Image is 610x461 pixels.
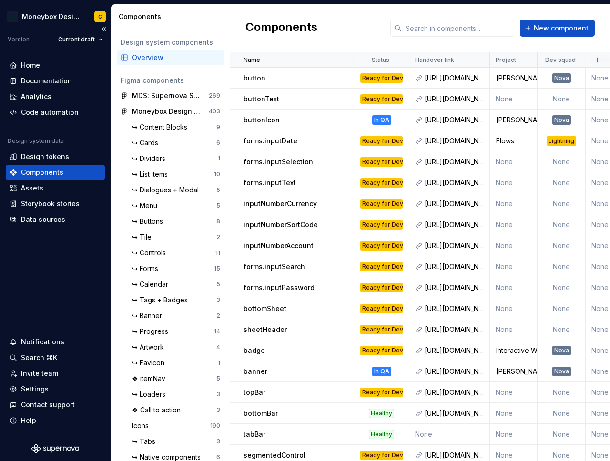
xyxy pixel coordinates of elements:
div: ↪ Menu [132,201,161,210]
button: Help [6,413,105,428]
td: None [490,235,538,256]
a: Moneybox Design System403 [117,104,224,119]
div: 403 [209,108,220,115]
a: Analytics [6,89,105,104]
td: None [409,424,490,445]
div: Ready for Dev [360,178,403,188]
div: ↪ Favicon [132,358,168,368]
div: ❖ itemNav [132,374,169,383]
a: ↪ Dialogues + Modal5 [128,182,224,198]
div: Storybook stories [21,199,80,209]
div: 3 [216,391,220,398]
a: Components [6,165,105,180]
div: 5 [216,375,220,382]
div: ↪ Banner [132,311,166,321]
div: Ready for Dev [360,451,403,460]
div: [URL][DOMAIN_NAME] [425,73,484,83]
td: None [538,319,586,340]
a: MDS: Supernova Sync269 [117,88,224,103]
div: 10 [214,170,220,178]
div: 8 [216,218,220,225]
p: tabBar [244,430,265,439]
button: Contact support [6,397,105,412]
a: Icons190 [128,418,224,433]
div: [URL][DOMAIN_NAME] [425,241,484,251]
input: Search in components... [402,20,514,37]
a: ↪ Tags + Badges3 [128,292,224,308]
p: Dev squad [545,56,576,64]
a: ↪ Content Blocks9 [128,120,224,135]
td: None [538,277,586,298]
a: ↪ Tabs3 [128,434,224,449]
div: Documentation [21,76,72,86]
a: Home [6,58,105,73]
div: Moneybox Design System [132,107,203,116]
td: None [490,214,538,235]
div: Healthy [369,430,394,439]
div: Notifications [21,337,64,347]
td: None [538,256,586,277]
div: [URL][DOMAIN_NAME] [425,157,484,167]
a: Data sources [6,212,105,227]
div: Code automation [21,108,79,117]
div: Invite team [21,369,58,378]
td: None [538,172,586,193]
div: Design tokens [21,152,69,161]
div: 15 [214,265,220,272]
td: None [490,382,538,403]
div: In QA [372,367,391,376]
div: 2 [216,233,220,241]
div: Version [8,36,30,43]
p: topBar [244,388,265,397]
div: ❖ Call to action [132,405,184,415]
div: Assets [21,183,43,193]
td: None [538,235,586,256]
div: ↪ Tile [132,232,155,242]
div: [PERSON_NAME] [490,115,537,125]
div: Nova [552,367,571,376]
td: None [490,172,538,193]
div: Lightning [547,136,576,146]
div: C [98,13,102,20]
div: [URL][DOMAIN_NAME] [425,367,484,376]
a: ↪ Cards6 [128,135,224,150]
td: None [490,298,538,319]
div: Components [119,12,226,21]
a: Assets [6,180,105,196]
div: Healthy [369,409,394,418]
a: Storybook stories [6,196,105,211]
div: Icons [132,421,152,431]
p: Handover link [415,56,454,64]
button: Search ⌘K [6,350,105,365]
a: Code automation [6,105,105,120]
p: buttonText [244,94,279,104]
div: ↪ Loaders [132,390,169,399]
div: Ready for Dev [360,73,403,83]
div: 190 [210,422,220,430]
button: Collapse sidebar [97,22,111,36]
td: None [490,89,538,110]
div: [URL][DOMAIN_NAME] [425,451,484,460]
p: inputNumberSortCode [244,220,318,230]
div: [URL][DOMAIN_NAME] [425,388,484,397]
div: ↪ Dialogues + Modal [132,185,203,195]
div: Ready for Dev [360,157,403,167]
p: forms.inputText [244,178,296,188]
a: Settings [6,381,105,397]
div: 11 [215,249,220,257]
a: Documentation [6,73,105,89]
p: buttonIcon [244,115,280,125]
div: Flows [490,136,537,146]
div: 5 [216,281,220,288]
a: ↪ Favicon1 [128,355,224,371]
button: New component [520,20,595,37]
div: 3 [216,438,220,445]
p: Project [496,56,516,64]
p: sheetHeader [244,325,287,334]
a: ↪ Buttons8 [128,214,224,229]
div: [URL][DOMAIN_NAME] [425,178,484,188]
div: Ready for Dev [360,325,403,334]
a: ↪ Controls11 [128,245,224,261]
div: 3 [216,296,220,304]
div: ↪ Controls [132,248,170,258]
